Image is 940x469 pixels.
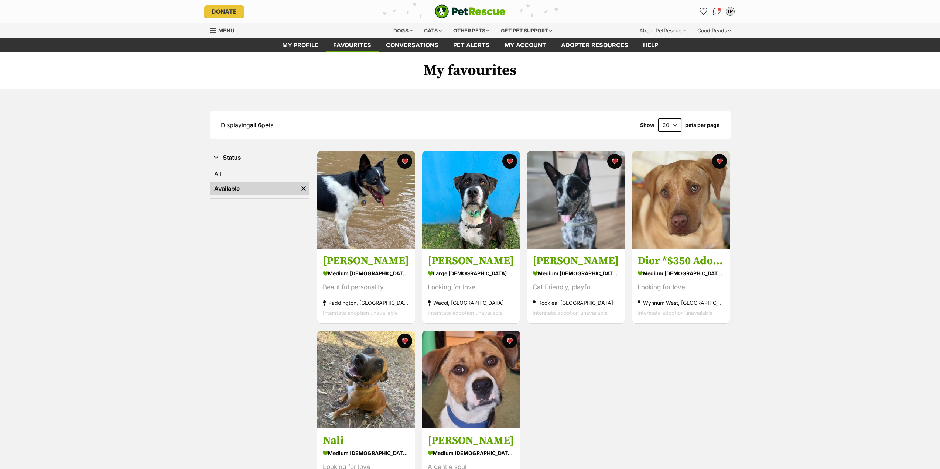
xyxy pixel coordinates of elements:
[428,254,515,268] h3: [PERSON_NAME]
[210,182,298,195] a: Available
[419,23,447,38] div: Cats
[326,38,379,52] a: Favourites
[221,121,273,129] span: Displaying pets
[323,434,410,448] h3: Nali
[210,153,309,163] button: Status
[698,6,736,17] ul: Account quick links
[632,249,730,324] a: Dior *$350 Adoption Fee* medium [DEMOGRAPHIC_DATA] Dog Looking for love Wynnum West, [GEOGRAPHIC_...
[317,249,415,324] a: [PERSON_NAME] medium [DEMOGRAPHIC_DATA] Dog Beautiful personality Paddington, [GEOGRAPHIC_DATA] I...
[323,283,410,293] div: Beautiful personality
[210,167,309,180] a: All
[638,268,724,279] div: medium [DEMOGRAPHIC_DATA] Dog
[527,151,625,249] img: Tommy
[422,331,520,428] img: Jason Bourne
[323,310,398,316] span: Interstate adoption unavailable
[711,6,723,17] a: Conversations
[388,23,418,38] div: Dogs
[692,23,736,38] div: Good Reads
[323,298,410,308] div: Paddington, [GEOGRAPHIC_DATA]
[397,154,412,169] button: favourite
[428,434,515,448] h3: [PERSON_NAME]
[275,38,326,52] a: My profile
[634,23,691,38] div: About PetRescue
[640,122,654,128] span: Show
[317,331,415,428] img: Nali
[422,249,520,324] a: [PERSON_NAME] large [DEMOGRAPHIC_DATA] Dog Looking for love Wacol, [GEOGRAPHIC_DATA] Interstate a...
[698,6,710,17] a: Favourites
[685,122,719,128] label: pets per page
[317,151,415,249] img: Penny
[713,8,721,15] img: chat-41dd97257d64d25036548639549fe6c8038ab92f7586957e7f3b1b290dea8141.svg
[323,254,410,268] h3: [PERSON_NAME]
[533,283,619,293] div: Cat Friendly, playful
[638,298,724,308] div: Wynnum West, [GEOGRAPHIC_DATA]
[428,283,515,293] div: Looking for love
[422,151,520,249] img: Ozzie
[607,154,622,169] button: favourite
[533,268,619,279] div: medium [DEMOGRAPHIC_DATA] Dog
[554,38,636,52] a: Adopter resources
[724,6,736,17] button: My account
[502,334,517,348] button: favourite
[210,166,309,198] div: Status
[496,23,557,38] div: Get pet support
[446,38,497,52] a: Pet alerts
[428,310,503,316] span: Interstate adoption unavailable
[428,298,515,308] div: Wacol, [GEOGRAPHIC_DATA]
[448,23,495,38] div: Other pets
[218,27,234,34] span: Menu
[428,268,515,279] div: large [DEMOGRAPHIC_DATA] Dog
[727,8,734,15] div: TP
[204,5,244,18] a: Donate
[533,254,619,268] h3: [PERSON_NAME]
[636,38,666,52] a: Help
[632,151,730,249] img: Dior *$350 Adoption Fee*
[527,249,625,324] a: [PERSON_NAME] medium [DEMOGRAPHIC_DATA] Dog Cat Friendly, playful Rocklea, [GEOGRAPHIC_DATA] Inte...
[533,310,608,316] span: Interstate adoption unavailable
[533,298,619,308] div: Rocklea, [GEOGRAPHIC_DATA]
[250,121,262,129] strong: all 6
[323,268,410,279] div: medium [DEMOGRAPHIC_DATA] Dog
[298,182,309,195] a: Remove filter
[712,154,727,169] button: favourite
[638,310,712,316] span: Interstate adoption unavailable
[379,38,446,52] a: conversations
[502,154,517,169] button: favourite
[435,4,506,18] a: PetRescue
[428,448,515,458] div: medium [DEMOGRAPHIC_DATA] Dog
[497,38,554,52] a: My account
[397,334,412,348] button: favourite
[210,23,239,37] a: Menu
[323,448,410,458] div: medium [DEMOGRAPHIC_DATA] Dog
[638,254,724,268] h3: Dior *$350 Adoption Fee*
[638,283,724,293] div: Looking for love
[435,4,506,18] img: logo-e224e6f780fb5917bec1dbf3a21bbac754714ae5b6737aabdf751b685950b380.svg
